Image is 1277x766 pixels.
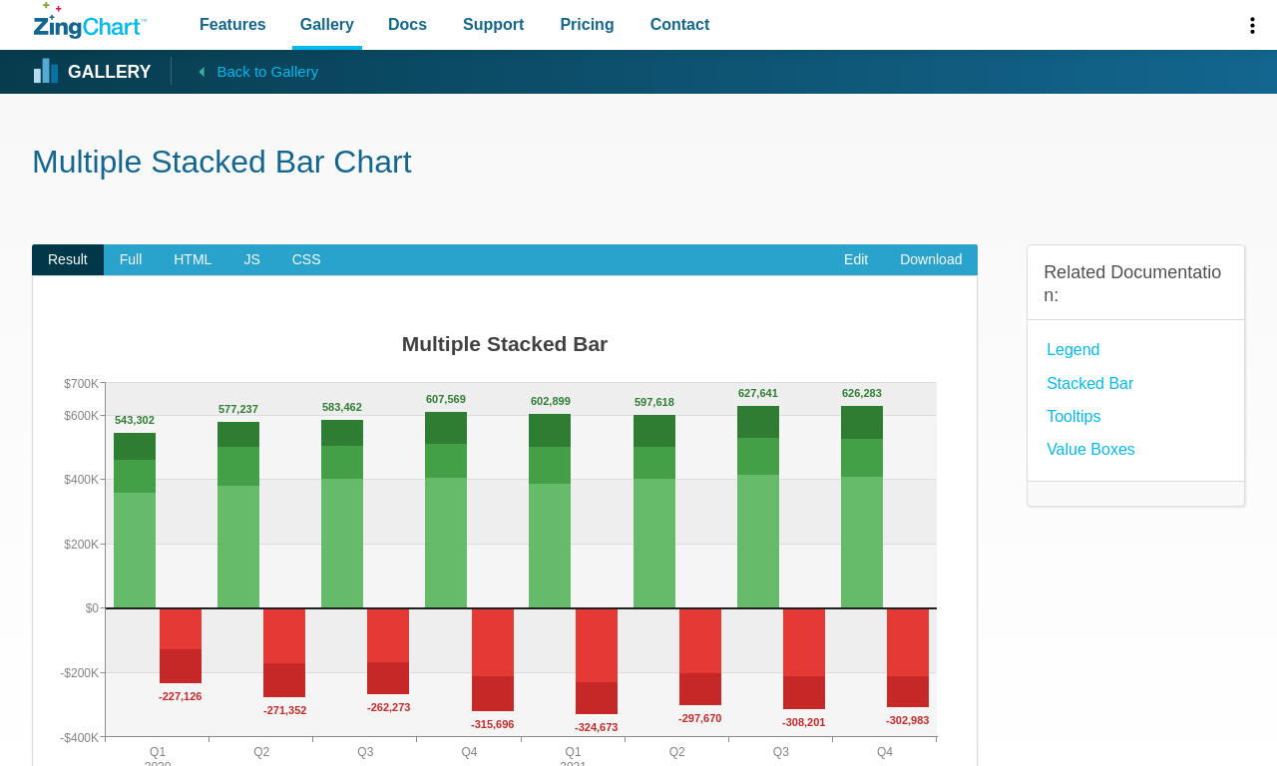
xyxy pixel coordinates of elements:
[828,244,884,276] a: Edit
[1047,336,1099,363] a: Legend
[388,11,427,38] span: Docs
[884,244,978,276] a: Download
[300,11,354,38] span: Gallery
[68,64,151,82] strong: Gallery
[104,244,159,276] span: Full
[158,244,227,276] span: HTML
[34,57,151,87] a: Gallery
[227,244,275,276] span: JS
[216,59,318,85] span: Back to Gallery
[560,11,614,38] span: Pricing
[1044,261,1228,308] h3: Related Documentation:
[1047,370,1133,397] a: Stacked Bar
[32,244,104,276] span: Result
[650,11,710,38] span: Contact
[1047,436,1135,463] a: Value Boxes
[34,2,147,39] a: ZingChart Logo. Click to return to the homepage
[463,11,524,38] span: Support
[32,142,1245,187] h1: Multiple Stacked Bar Chart
[1047,403,1100,430] a: Tooltips
[200,11,266,38] span: Features
[276,244,337,276] span: CSS
[171,57,318,85] a: Back to Gallery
